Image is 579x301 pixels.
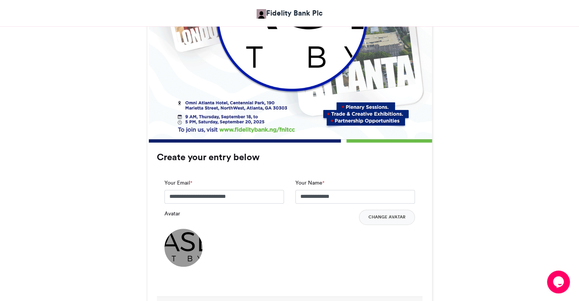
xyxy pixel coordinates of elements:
button: Change Avatar [359,210,415,225]
label: Avatar [164,210,180,218]
label: Your Name [295,179,324,187]
label: Your Email [164,179,192,187]
h3: Create your entry below [157,153,423,162]
iframe: chat widget [547,271,571,293]
img: 1755923572.718-b2dcae4267c1926e4edbba7f5065fdc4d8f11412.png [164,229,203,267]
img: Fidelity Bank [257,9,266,19]
a: Fidelity Bank Plc [257,8,323,19]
